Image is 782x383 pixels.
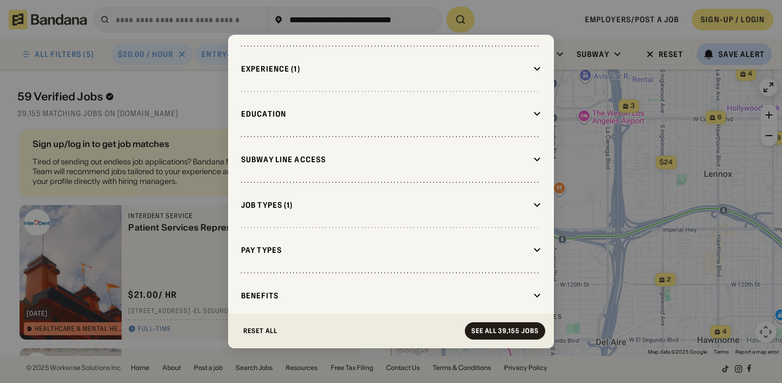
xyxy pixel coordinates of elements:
div: Pay Types [241,245,529,255]
div: Reset All [243,328,278,334]
div: Benefits [241,291,529,301]
div: Education [241,109,529,119]
div: Experience (1) [241,64,529,74]
div: See all 39,155 jobs [471,328,539,334]
div: Subway Line Access [241,155,529,164]
div: Job Types (1) [241,200,529,210]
